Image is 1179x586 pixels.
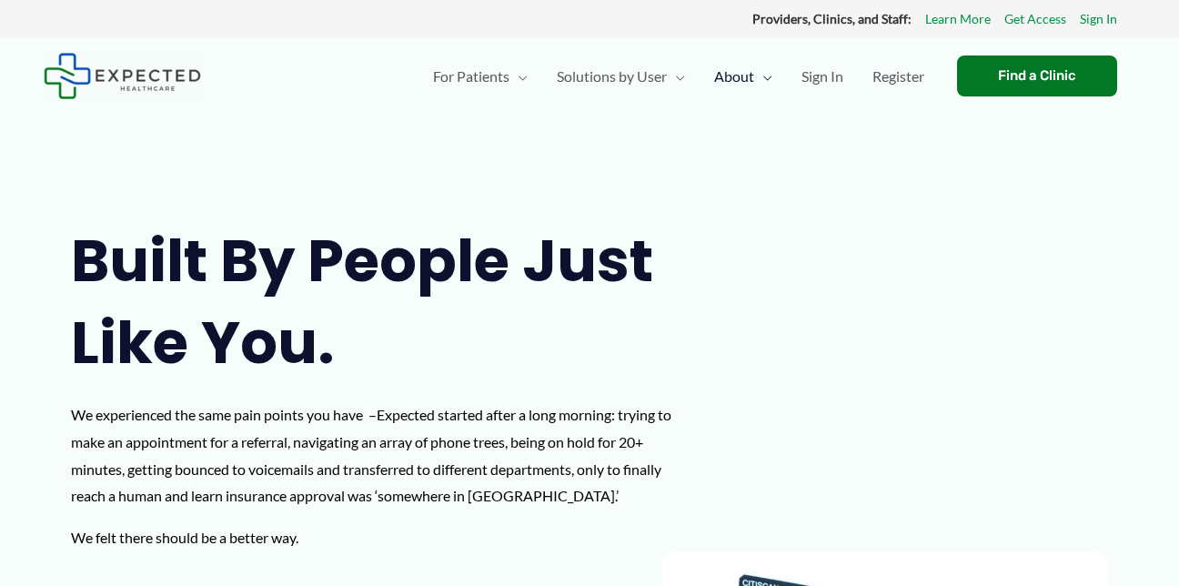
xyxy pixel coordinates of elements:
a: Register [858,45,939,108]
span: Sign In [801,45,843,108]
span: Menu Toggle [667,45,685,108]
span: Menu Toggle [754,45,772,108]
img: Expected Healthcare Logo - side, dark font, small [44,53,201,99]
a: AboutMenu Toggle [700,45,787,108]
a: For PatientsMenu Toggle [418,45,542,108]
a: Get Access [1004,7,1066,31]
nav: Primary Site Navigation [418,45,939,108]
a: Find a Clinic [957,56,1117,96]
span: About [714,45,754,108]
a: Sign In [787,45,858,108]
strong: Providers, Clinics, and Staff: [752,11,912,26]
a: Sign In [1080,7,1117,31]
span: Solutions by User [557,45,667,108]
span: Register [872,45,924,108]
span: Menu Toggle [509,45,528,108]
p: We felt there should be a better way. [71,524,693,551]
h1: Built by people just like you. [71,220,693,383]
a: Learn More [925,7,991,31]
span: For Patients [433,45,509,108]
a: Solutions by UserMenu Toggle [542,45,700,108]
p: We experienced the same pain points you have – [71,401,693,510]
